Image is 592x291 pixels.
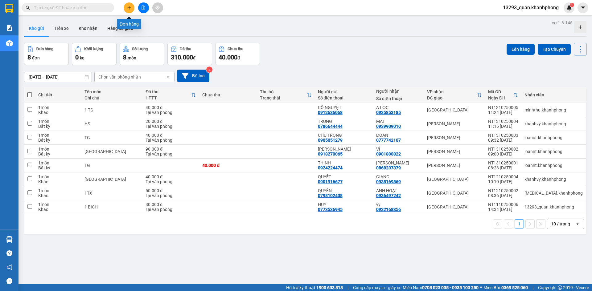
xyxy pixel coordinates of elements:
div: Tại văn phòng [146,179,196,184]
th: Toggle SortBy [424,87,485,103]
img: solution-icon [6,25,13,31]
div: [PERSON_NAME] [427,163,482,168]
div: 90.000 đ [146,147,196,152]
span: question-circle [6,250,12,256]
span: đ [193,55,195,60]
span: 8 [123,54,126,61]
div: NT1210250004 [488,174,518,179]
div: ĐOAN [376,133,421,138]
div: Bất kỳ [38,138,78,143]
div: Thu hộ [260,89,306,94]
div: Số lượng [132,47,148,51]
div: Số điện thoại [376,96,421,101]
div: 0901800822 [376,152,401,156]
div: 08:36 [DATE] [488,193,518,198]
div: HS [84,121,139,126]
div: 1 món [38,160,78,165]
span: notification [6,264,12,270]
div: Tại văn phòng [146,110,196,115]
div: [GEOGRAPHIC_DATA] [427,204,482,209]
div: 1 món [38,147,78,152]
div: Bất kỳ [38,124,78,129]
div: [GEOGRAPHIC_DATA] [427,107,482,112]
button: plus [124,2,134,13]
img: warehouse-icon [6,236,13,243]
div: Khác [38,110,78,115]
div: khanhvy.khanhphong [524,177,583,182]
div: Số điện thoại [318,95,370,100]
div: loannt.khanhphong [524,163,583,168]
div: ver 1.8.146 [552,19,573,26]
img: icon-new-feature [566,5,572,10]
button: Chưa thu40.000đ [215,43,260,65]
span: aim [155,6,160,10]
div: Chưa thu [202,92,254,97]
button: Bộ lọc [177,70,209,82]
th: Toggle SortBy [485,87,521,103]
th: Toggle SortBy [142,87,199,103]
div: 40.000 đ [146,174,196,179]
div: 1 món [38,133,78,138]
input: Tìm tên, số ĐT hoặc mã đơn [34,4,107,11]
div: THỊNH [318,160,370,165]
div: 10:10 [DATE] [488,179,518,184]
div: Tại văn phòng [146,124,196,129]
div: 0912636068 [318,110,343,115]
div: TX [84,149,139,154]
div: CÔ NGUYỆT [318,105,370,110]
div: tham.khanhphong [524,191,583,196]
div: 13293_quan.khanhphong [524,204,583,209]
div: 0932168356 [376,207,401,212]
button: aim [152,2,163,13]
div: 30.000 đ [146,202,196,207]
button: Kho nhận [74,21,102,36]
div: 1 món [38,174,78,179]
div: 0924224474 [318,165,343,170]
div: Chi tiết [38,92,78,97]
div: HTTT [146,95,191,100]
div: [GEOGRAPHIC_DATA] [427,177,482,182]
div: loannt.khanhphong [524,135,583,140]
div: [PERSON_NAME] [427,135,482,140]
div: Tại văn phòng [146,207,196,212]
div: 0935853185 [376,110,401,115]
span: món [128,55,136,60]
div: Tạo kho hàng mới [574,21,586,33]
div: 1 món [38,105,78,110]
div: Khác [38,207,78,212]
div: NT1210250002 [488,188,518,193]
div: TX [84,177,139,182]
button: caret-down [578,2,588,13]
div: [PERSON_NAME] [427,149,482,154]
div: 0798102408 [318,193,343,198]
div: 09:32 [DATE] [488,138,518,143]
div: QUYÊN [318,188,370,193]
div: TG [84,135,139,140]
span: Cung cấp máy in - giấy in: [353,284,401,291]
div: 14:34 [DATE] [488,207,518,212]
div: A LỘC [376,105,421,110]
div: NT1310250002 [488,147,518,152]
div: Ghi chú [84,95,139,100]
span: caret-down [580,5,586,10]
div: Tên món [84,89,139,94]
span: copyright [558,285,562,290]
div: Đã thu [180,47,191,51]
div: 1 món [38,119,78,124]
div: 40.000 đ [146,105,196,110]
div: NT1310250005 [488,105,518,110]
div: 1TX [84,191,139,196]
div: Nhân viên [524,92,583,97]
span: | [347,284,348,291]
div: 1 TG [84,107,139,112]
div: 50.000 đ [146,188,196,193]
div: Chọn văn phòng nhận [98,74,141,80]
div: 1 món [38,188,78,193]
th: Toggle SortBy [257,87,314,103]
div: 11:24 [DATE] [488,110,518,115]
strong: 0369 525 060 [501,285,528,290]
span: đ [237,55,240,60]
span: plus [127,6,131,10]
div: QUYẾT [318,174,370,179]
div: NT1310250001 [488,160,518,165]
